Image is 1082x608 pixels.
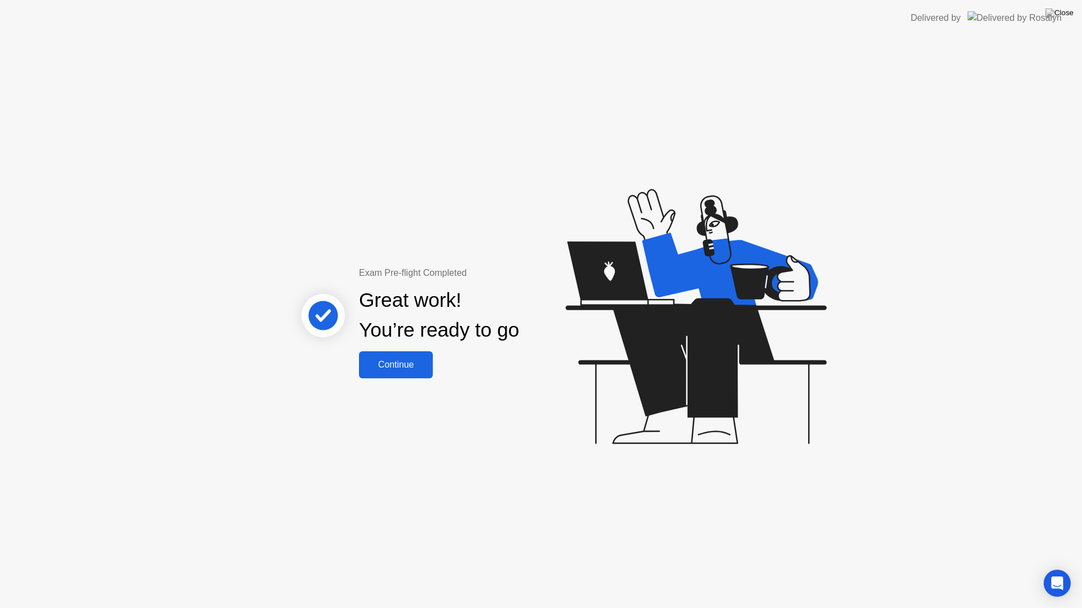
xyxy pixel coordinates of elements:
div: Continue [362,360,429,370]
img: Close [1045,8,1074,17]
div: Great work! You’re ready to go [359,285,519,345]
div: Exam Pre-flight Completed [359,266,592,280]
div: Delivered by [911,11,961,25]
div: Open Intercom Messenger [1044,570,1071,597]
img: Delivered by Rosalyn [968,11,1062,24]
button: Continue [359,351,433,378]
